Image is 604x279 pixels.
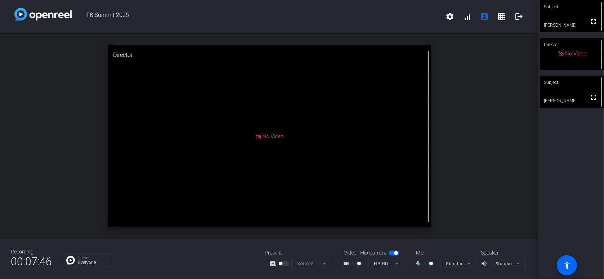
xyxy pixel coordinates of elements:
[515,12,523,21] mat-icon: logout
[481,259,489,268] mat-icon: volume_up
[66,256,75,265] img: Chat Icon
[497,12,506,21] mat-icon: grid_on
[78,256,107,259] p: Group
[481,249,524,257] div: Speaker
[565,50,587,57] span: No Video
[108,45,431,65] div: Director
[415,259,424,268] mat-icon: mic_none
[480,12,489,21] mat-icon: account_box
[540,76,604,89] div: Subject
[589,93,598,102] mat-icon: fullscreen
[11,248,52,256] div: Recording
[343,259,352,268] mat-icon: videocam_outline
[72,8,441,25] span: TB Summit 2025
[409,249,481,257] div: Mic
[589,17,598,26] mat-icon: fullscreen
[563,261,571,270] mat-icon: accessibility
[263,133,284,139] span: No Video
[360,249,387,257] span: Flip Camera
[446,12,454,21] mat-icon: settings
[270,259,278,268] mat-icon: screen_share_outline
[11,253,52,270] span: 00:07:46
[14,8,72,21] img: white-gradient.svg
[540,38,604,51] div: Director
[344,249,357,257] span: Video
[78,260,107,265] p: Everyone
[458,8,476,25] button: signal_cellular_alt
[265,249,337,257] div: Present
